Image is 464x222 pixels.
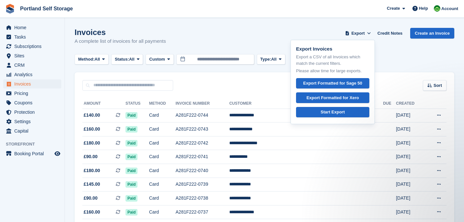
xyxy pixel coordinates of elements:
div: Start Export [321,109,345,115]
span: Paid [125,168,137,174]
td: Card [149,150,176,164]
td: Card [149,164,176,178]
span: £160.00 [84,209,100,216]
a: menu [3,108,61,117]
td: Card [149,178,176,192]
span: £180.00 [84,167,100,174]
th: Invoice Number [176,99,230,109]
span: Paid [125,154,137,160]
span: Capital [14,126,53,135]
span: Help [419,5,428,12]
span: Account [441,6,458,12]
td: [DATE] [396,205,425,219]
td: [DATE] [396,136,425,150]
td: A281F222-0738 [176,192,230,205]
span: £180.00 [84,140,100,146]
td: A281F222-0742 [176,136,230,150]
p: Export a CSV of all Invoices which match the current filters. [296,54,369,66]
button: Method: All [75,54,109,65]
td: Card [149,136,176,150]
span: Paid [125,195,137,202]
span: £90.00 [84,153,98,160]
a: menu [3,42,61,51]
a: menu [3,98,61,107]
span: Settings [14,117,53,126]
a: menu [3,89,61,98]
a: menu [3,70,61,79]
th: Due [383,99,396,109]
span: Method: [78,56,95,63]
td: A281F222-0740 [176,164,230,178]
span: All [271,56,277,63]
th: Method [149,99,176,109]
span: Paid [125,209,137,216]
p: Export Invoices [296,45,369,53]
p: A complete list of invoices for all payments [75,38,166,45]
td: A281F222-0743 [176,123,230,136]
span: Sites [14,51,53,60]
img: Ryan Stevens [434,5,440,12]
span: Custom [149,56,165,63]
span: Home [14,23,53,32]
span: Coupons [14,98,53,107]
span: Status: [115,56,129,63]
span: CRM [14,61,53,70]
span: Analytics [14,70,53,79]
button: Status: All [111,54,143,65]
span: Pricing [14,89,53,98]
span: Paid [125,126,137,133]
p: Please allow time for large exports. [296,68,369,74]
span: Type: [260,56,271,63]
div: Export Formatted for Xero [306,95,359,101]
a: Preview store [54,150,61,158]
th: Customer [229,99,383,109]
td: Card [149,123,176,136]
th: Amount [82,99,125,109]
th: Created [396,99,425,109]
button: Custom [146,54,173,65]
td: [DATE] [396,192,425,205]
a: menu [3,23,61,32]
a: Start Export [296,107,369,118]
th: Status [125,99,149,109]
span: Paid [125,140,137,146]
td: Card [149,205,176,219]
span: Paid [125,181,137,188]
button: Type: All [257,54,285,65]
td: A281F222-0741 [176,150,230,164]
td: [DATE] [396,164,425,178]
span: Booking Portal [14,149,53,158]
span: Storefront [6,141,65,147]
span: Create [387,5,400,12]
h1: Invoices [75,28,166,37]
a: Portland Self Storage [18,3,76,14]
a: Credit Notes [375,28,405,39]
span: £140.00 [84,112,100,119]
a: menu [3,126,61,135]
div: Export Formatted for Sage 50 [303,80,362,87]
span: Subscriptions [14,42,53,51]
td: A281F222-0737 [176,205,230,219]
td: A281F222-0744 [176,109,230,123]
a: menu [3,149,61,158]
span: £90.00 [84,195,98,202]
a: Export Formatted for Sage 50 [296,78,369,89]
a: menu [3,117,61,126]
td: Card [149,109,176,123]
span: £145.00 [84,181,100,188]
td: [DATE] [396,178,425,192]
a: menu [3,61,61,70]
span: Export [351,30,365,37]
span: All [95,56,100,63]
span: Sort [434,82,442,89]
td: A281F222-0739 [176,178,230,192]
a: Create an Invoice [410,28,454,39]
span: All [129,56,135,63]
span: Paid [125,112,137,119]
a: menu [3,79,61,88]
img: stora-icon-8386f47178a22dfd0bd8f6a31ec36ba5ce8667c1dd55bd0f319d3a0aa187defe.svg [5,4,15,14]
td: [DATE] [396,150,425,164]
span: Invoices [14,79,53,88]
td: [DATE] [396,123,425,136]
span: Protection [14,108,53,117]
